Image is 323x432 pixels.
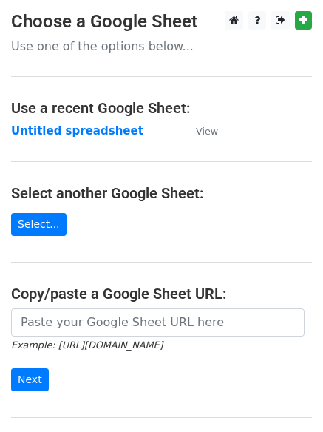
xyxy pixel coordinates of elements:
[181,124,218,138] a: View
[11,285,312,303] h4: Copy/paste a Google Sheet URL:
[11,124,143,138] a: Untitled spreadsheet
[11,340,163,351] small: Example: [URL][DOMAIN_NAME]
[11,213,67,236] a: Select...
[11,368,49,391] input: Next
[11,11,312,33] h3: Choose a Google Sheet
[11,38,312,54] p: Use one of the options below...
[196,126,218,137] small: View
[11,99,312,117] h4: Use a recent Google Sheet:
[11,308,305,337] input: Paste your Google Sheet URL here
[11,184,312,202] h4: Select another Google Sheet:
